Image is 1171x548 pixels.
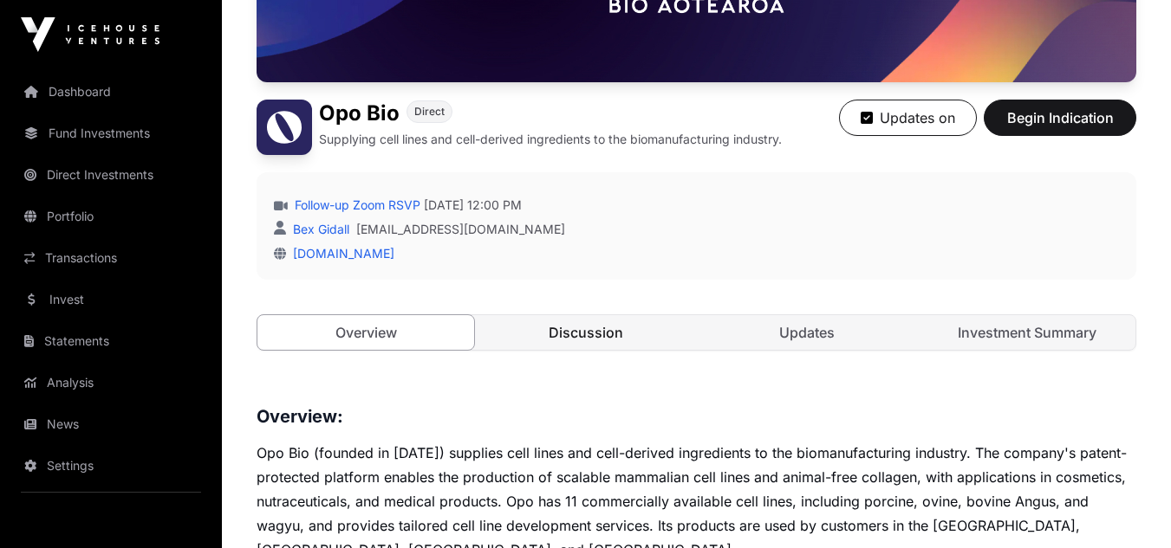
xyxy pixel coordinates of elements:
a: Analysis [14,364,208,402]
a: Overview [257,314,475,351]
a: Follow-up Zoom RSVP [291,197,420,214]
a: Statements [14,322,208,360]
a: Updates [699,315,915,350]
span: Begin Indication [1005,107,1115,128]
h1: Opo Bio [319,100,400,127]
h3: Overview: [257,403,1136,430]
button: Updates on [839,100,977,136]
p: Supplying cell lines and cell-derived ingredients to the biomanufacturing industry. [319,131,782,148]
a: Invest [14,280,208,319]
a: [DOMAIN_NAME] [286,246,394,261]
span: Direct [414,105,445,119]
img: Icehouse Ventures Logo [21,17,159,52]
span: [DATE] 12:00 PM [424,197,522,214]
iframe: Chat Widget [1084,465,1171,548]
button: Begin Indication [984,100,1136,136]
a: Direct Investments [14,156,208,194]
nav: Tabs [257,315,1135,350]
a: Discussion [478,315,694,350]
a: Investment Summary [919,315,1135,350]
a: Fund Investments [14,114,208,152]
a: Transactions [14,239,208,277]
a: Bex Gidall [289,222,349,236]
a: Settings [14,447,208,485]
img: Opo Bio [257,100,312,155]
a: News [14,405,208,443]
a: Dashboard [14,73,208,111]
a: Begin Indication [984,117,1136,134]
a: [EMAIL_ADDRESS][DOMAIN_NAME] [356,221,565,238]
a: Portfolio [14,197,208,235]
